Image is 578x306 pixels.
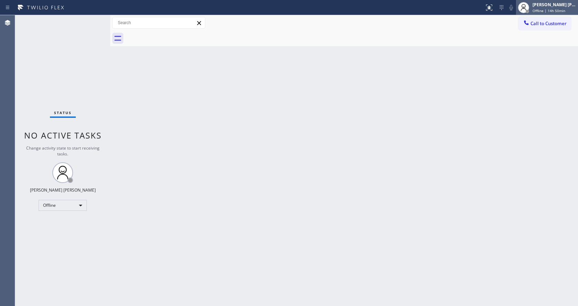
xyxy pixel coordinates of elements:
button: Mute [506,3,516,12]
button: Call to Customer [518,17,571,30]
div: [PERSON_NAME] [PERSON_NAME] [533,2,576,8]
input: Search [113,17,205,28]
div: [PERSON_NAME] [PERSON_NAME] [30,187,96,193]
span: Call to Customer [530,20,567,27]
span: Status [54,110,72,115]
span: No active tasks [24,130,102,141]
span: Change activity state to start receiving tasks. [26,145,100,157]
span: Offline | 14h 50min [533,8,565,13]
div: Offline [39,200,87,211]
